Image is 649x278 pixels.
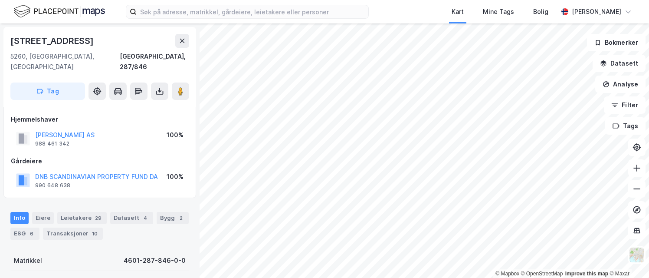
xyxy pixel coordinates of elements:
[483,7,514,17] div: Mine Tags
[177,214,185,222] div: 2
[93,214,103,222] div: 29
[605,117,646,135] button: Tags
[57,212,107,224] div: Leietakere
[11,114,189,125] div: Hjemmelshaver
[157,212,189,224] div: Bygg
[565,271,608,277] a: Improve this map
[137,5,368,18] input: Søk på adresse, matrikkel, gårdeiere, leietakere eller personer
[606,236,649,278] div: Kontrollprogram for chat
[452,7,464,17] div: Kart
[10,83,85,100] button: Tag
[167,130,184,140] div: 100%
[593,55,646,72] button: Datasett
[572,7,621,17] div: [PERSON_NAME]
[11,156,189,166] div: Gårdeiere
[32,212,54,224] div: Eiere
[587,34,646,51] button: Bokmerker
[141,214,150,222] div: 4
[14,255,42,266] div: Matrikkel
[167,172,184,182] div: 100%
[124,255,186,266] div: 4601-287-846-0-0
[10,212,29,224] div: Info
[533,7,548,17] div: Bolig
[10,34,95,48] div: [STREET_ADDRESS]
[10,51,120,72] div: 5260, [GEOGRAPHIC_DATA], [GEOGRAPHIC_DATA]
[43,228,103,240] div: Transaksjoner
[14,4,105,19] img: logo.f888ab2527a4732fd821a326f86c7f29.svg
[595,76,646,93] button: Analyse
[120,51,189,72] div: [GEOGRAPHIC_DATA], 287/846
[521,271,563,277] a: OpenStreetMap
[110,212,153,224] div: Datasett
[35,140,69,147] div: 988 461 342
[604,96,646,114] button: Filter
[606,236,649,278] iframe: Chat Widget
[27,229,36,238] div: 6
[10,228,39,240] div: ESG
[35,182,70,189] div: 990 648 638
[90,229,99,238] div: 10
[495,271,519,277] a: Mapbox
